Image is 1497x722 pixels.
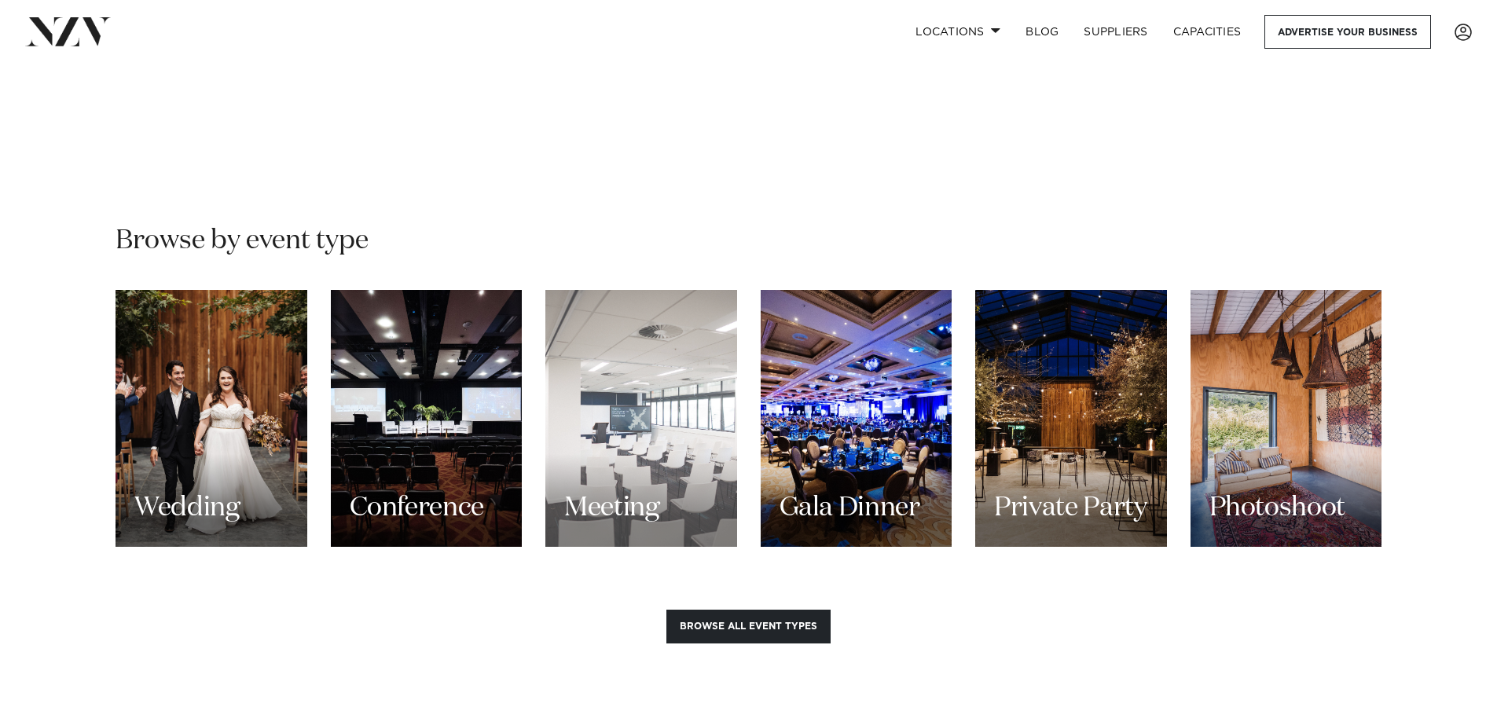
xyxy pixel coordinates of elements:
[350,490,485,526] h3: Conference
[25,17,111,46] img: nzv-logo.png
[134,490,240,526] h3: Wedding
[116,290,307,547] a: Wedding Wedding
[994,490,1147,526] h3: Private Party
[780,490,920,526] h3: Gala Dinner
[903,15,1013,49] a: Locations
[545,290,737,547] a: Meeting Meeting
[564,490,660,526] h3: Meeting
[331,290,523,547] a: Conference Conference
[1013,15,1071,49] a: BLOG
[1209,490,1346,526] h3: Photoshoot
[1161,15,1254,49] a: Capacities
[761,290,952,547] a: Gala Dinner Gala Dinner
[666,610,831,643] button: Browse all event types
[116,223,1381,258] h2: Browse by event type
[975,290,1167,547] a: Private Party Private Party
[1071,15,1160,49] a: SUPPLIERS
[1191,290,1382,547] a: Photoshoot Photoshoot
[1264,15,1431,49] a: Advertise your business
